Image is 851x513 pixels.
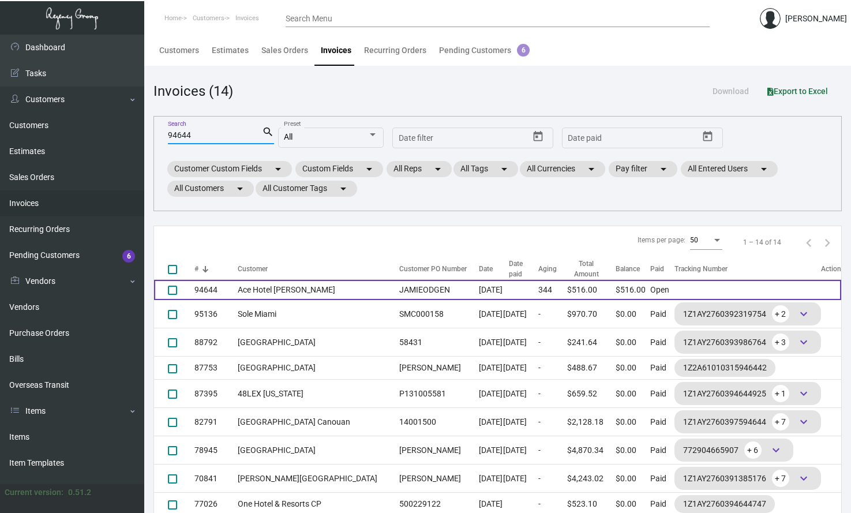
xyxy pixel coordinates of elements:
[650,465,674,493] td: Paid
[650,264,674,274] div: Paid
[650,357,674,380] td: Paid
[238,380,393,408] td: 48LEX [US_STATE]
[503,357,539,380] td: [DATE]
[616,328,650,357] td: $0.00
[238,300,393,328] td: Sole Miami
[479,436,503,465] td: [DATE]
[238,408,393,436] td: [GEOGRAPHIC_DATA] Canouan
[538,300,567,328] td: -
[212,44,249,57] div: Estimates
[650,408,674,436] td: Paid
[538,436,567,465] td: -
[261,44,308,57] div: Sales Orders
[538,328,567,357] td: -
[528,128,547,146] button: Open calendar
[393,300,478,328] td: SMC000158
[616,264,640,274] div: Balance
[194,465,238,493] td: 70841
[703,81,758,102] button: Download
[616,408,650,436] td: $0.00
[167,181,254,197] mat-chip: All Customers
[616,465,650,493] td: $0.00
[567,380,616,408] td: $659.52
[364,44,426,57] div: Recurring Orders
[238,357,393,380] td: [GEOGRAPHIC_DATA]
[238,264,393,274] div: Customer
[744,441,762,459] span: + 6
[683,441,785,459] div: 772904665907
[818,233,837,252] button: Next page
[453,161,518,177] mat-chip: All Tags
[567,300,616,328] td: $970.70
[399,264,467,274] div: Customer PO Number
[743,237,781,248] div: 1 – 14 of 14
[538,465,567,493] td: -
[650,280,674,300] td: Open
[760,8,781,29] img: admin@bootstrapmaster.com
[616,280,650,300] td: $516.00
[567,259,616,279] div: Total Amount
[479,264,493,274] div: Date
[256,181,357,197] mat-chip: All Customer Tags
[567,436,616,465] td: $4,870.34
[393,408,478,436] td: 14001500
[479,300,503,328] td: [DATE]
[271,162,285,176] mat-icon: arrow_drop_down
[767,87,828,96] span: Export to Excel
[567,280,616,300] td: $516.00
[387,161,452,177] mat-chip: All Reps
[616,357,650,380] td: $0.00
[772,470,789,487] span: + 7
[503,465,539,493] td: [DATE]
[238,436,393,465] td: [GEOGRAPHIC_DATA]
[479,408,503,436] td: [DATE]
[399,264,478,274] div: Customer PO Number
[194,264,238,274] div: #
[683,385,812,402] div: 1Z1AY2760394644925
[362,162,376,176] mat-icon: arrow_drop_down
[757,162,771,176] mat-icon: arrow_drop_down
[238,264,268,274] div: Customer
[399,134,434,143] input: Start date
[503,259,528,279] div: Date paid
[194,328,238,357] td: 88792
[567,408,616,436] td: $2,128.18
[638,235,685,245] div: Items per page:
[68,486,91,499] div: 0.51.2
[616,380,650,408] td: $0.00
[479,264,503,274] div: Date
[800,233,818,252] button: Previous page
[167,161,292,177] mat-chip: Customer Custom Fields
[295,161,383,177] mat-chip: Custom Fields
[479,380,503,408] td: [DATE]
[336,182,350,196] mat-icon: arrow_drop_down
[393,280,478,300] td: JAMIEODGEN
[497,162,511,176] mat-icon: arrow_drop_down
[503,380,539,408] td: [DATE]
[393,465,478,493] td: [PERSON_NAME]
[650,328,674,357] td: Paid
[479,328,503,357] td: [DATE]
[567,465,616,493] td: $4,243.02
[393,328,478,357] td: 58431
[194,264,198,274] div: #
[683,470,812,487] div: 1Z1AY2760391385176
[797,335,811,349] span: keyboard_arrow_down
[613,134,676,143] input: End date
[503,328,539,357] td: [DATE]
[503,408,539,436] td: [DATE]
[479,357,503,380] td: [DATE]
[683,362,767,374] div: 1Z2A61010315946442
[650,300,674,328] td: Paid
[284,132,293,141] span: All
[444,134,507,143] input: End date
[772,413,789,430] span: + 7
[772,385,789,402] span: + 1
[538,357,567,380] td: -
[650,264,664,274] div: Paid
[164,14,182,22] span: Home
[769,443,783,457] span: keyboard_arrow_down
[567,357,616,380] td: $488.67
[698,128,717,146] button: Open calendar
[657,162,670,176] mat-icon: arrow_drop_down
